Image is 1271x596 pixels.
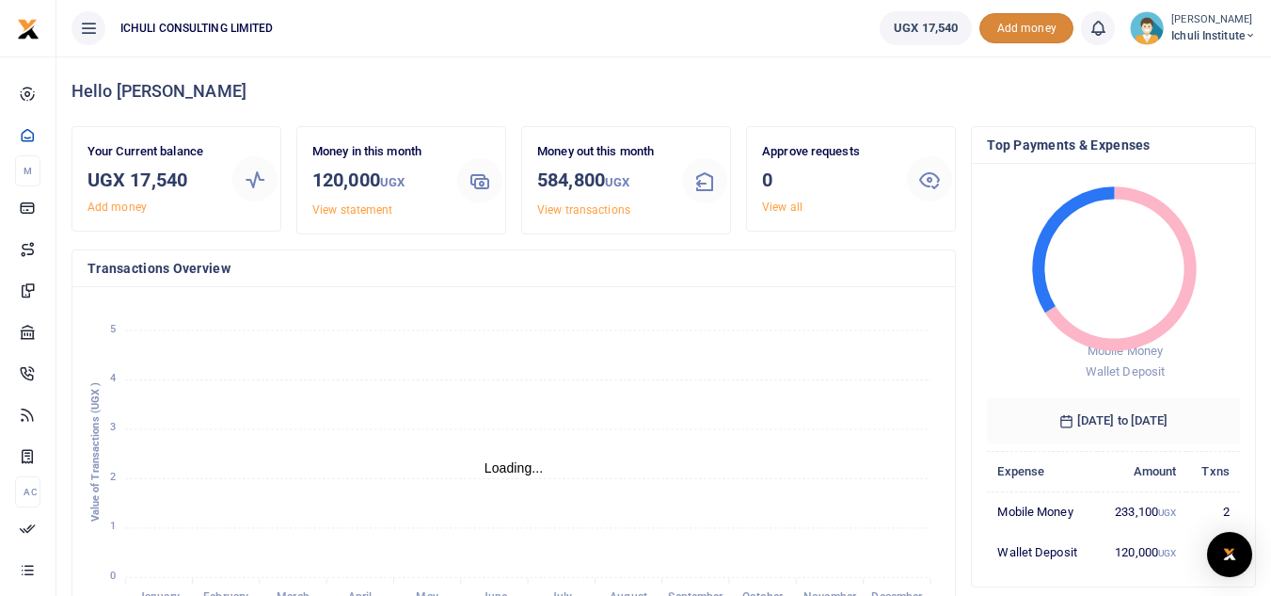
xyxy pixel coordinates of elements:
[537,203,630,217] a: View transactions
[485,460,544,475] text: Loading...
[987,398,1240,443] h6: [DATE] to [DATE]
[87,258,940,279] h4: Transactions Overview
[1097,451,1186,491] th: Amount
[762,166,892,194] h3: 0
[312,203,392,217] a: View statement
[110,570,116,582] tspan: 0
[762,142,892,162] p: Approve requests
[1097,491,1186,532] td: 233,100
[1186,491,1240,532] td: 2
[71,81,1256,102] h4: Hello [PERSON_NAME]
[110,521,116,533] tspan: 1
[1186,451,1240,491] th: Txns
[537,166,667,197] h3: 584,800
[380,175,405,189] small: UGX
[1097,532,1186,572] td: 120,000
[113,20,281,37] span: ICHULI CONSULTING LIMITED
[1171,27,1256,44] span: Ichuli Institute
[15,155,40,186] li: M
[87,166,217,194] h3: UGX 17,540
[1186,532,1240,572] td: 1
[1130,11,1256,45] a: profile-user [PERSON_NAME] Ichuli Institute
[87,201,147,214] a: Add money
[110,422,116,434] tspan: 3
[1158,548,1176,558] small: UGX
[1158,507,1176,518] small: UGX
[312,166,442,197] h3: 120,000
[872,11,979,45] li: Wallet ballance
[987,135,1240,155] h4: Top Payments & Expenses
[979,13,1073,44] span: Add money
[987,532,1097,572] td: Wallet Deposit
[537,142,667,162] p: Money out this month
[89,382,102,523] text: Value of Transactions (UGX )
[110,323,116,335] tspan: 5
[110,471,116,483] tspan: 2
[17,21,40,35] a: logo-small logo-large logo-large
[894,19,958,38] span: UGX 17,540
[87,142,217,162] p: Your Current balance
[987,491,1097,532] td: Mobile Money
[987,451,1097,491] th: Expense
[1171,12,1256,28] small: [PERSON_NAME]
[1086,364,1165,379] span: Wallet Deposit
[110,372,116,384] tspan: 4
[979,20,1073,34] a: Add money
[1088,344,1163,358] span: Mobile Money
[15,476,40,507] li: Ac
[312,142,442,162] p: Money in this month
[17,18,40,40] img: logo-small
[880,11,972,45] a: UGX 17,540
[605,175,629,189] small: UGX
[762,201,802,214] a: View all
[1130,11,1164,45] img: profile-user
[979,13,1073,44] li: Toup your wallet
[1207,532,1252,577] div: Open Intercom Messenger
